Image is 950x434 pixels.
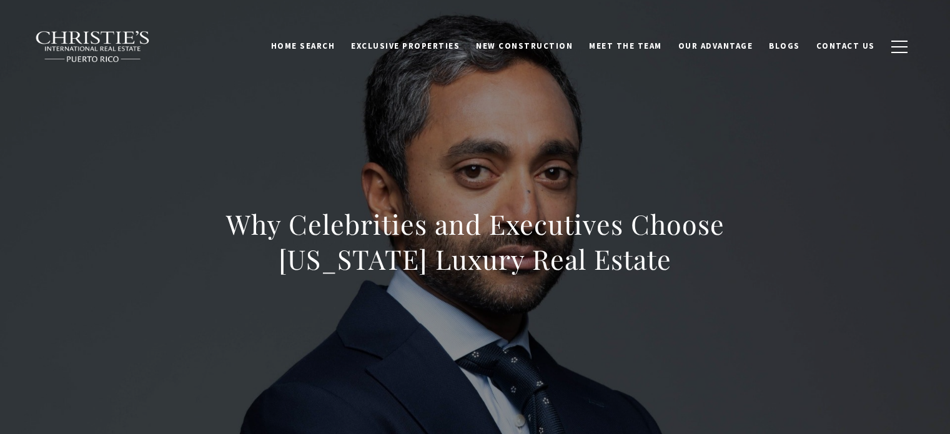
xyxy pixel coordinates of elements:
a: Exclusive Properties [343,34,468,58]
span: Exclusive Properties [351,41,460,51]
a: Meet the Team [581,34,670,58]
img: Christie's International Real Estate black text logo [35,31,151,63]
span: Blogs [769,41,800,51]
span: New Construction [476,41,573,51]
a: Our Advantage [670,34,761,58]
a: Blogs [761,34,808,58]
a: Home Search [263,34,344,58]
h1: Why Celebrities and Executives Choose [US_STATE] Luxury Real Estate [200,207,751,277]
span: Our Advantage [678,41,753,51]
a: New Construction [468,34,581,58]
span: Contact Us [816,41,875,51]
